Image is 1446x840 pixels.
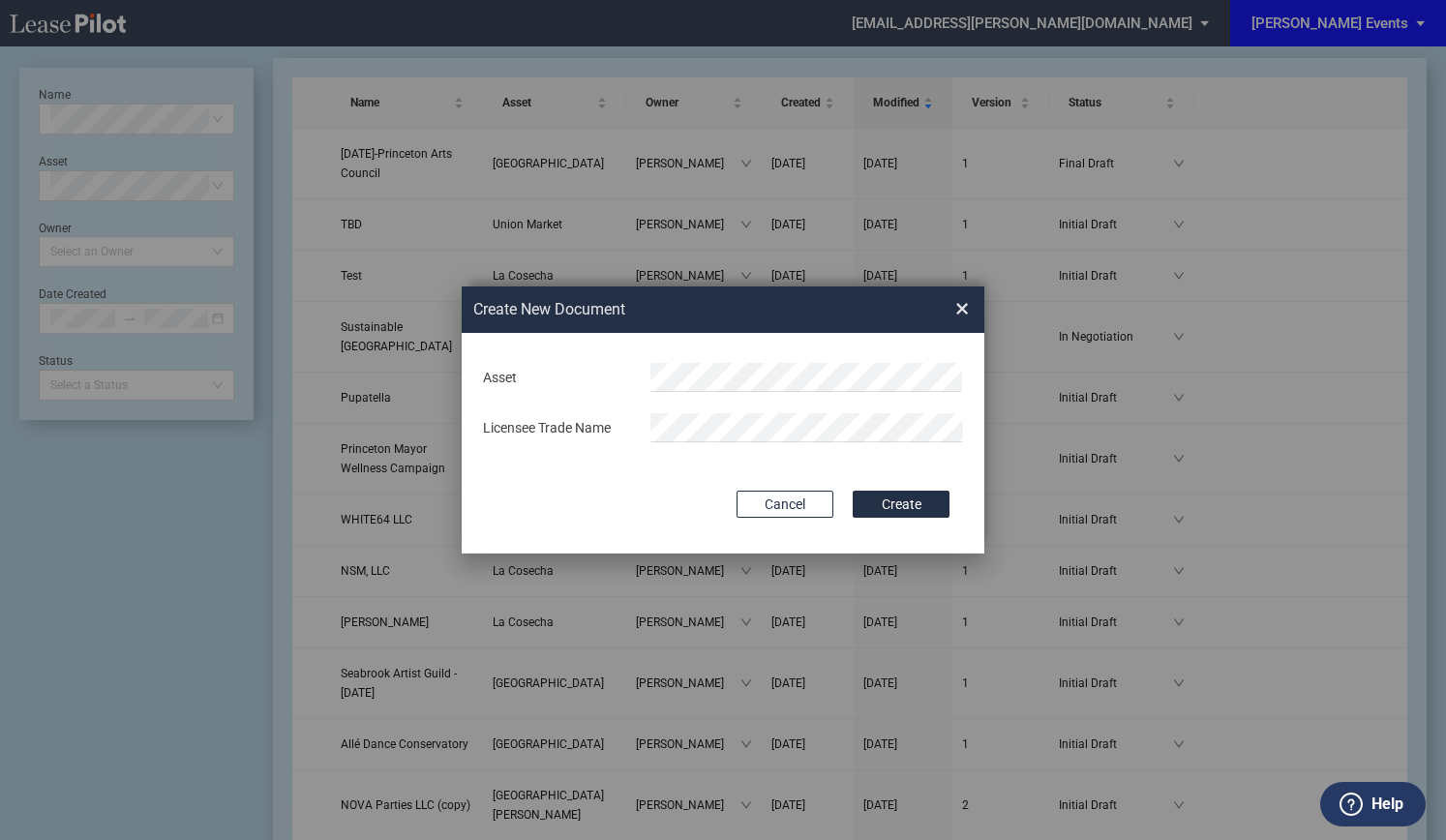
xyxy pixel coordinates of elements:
div: Licensee Trade Name [471,419,639,438]
button: Create [853,491,949,518]
button: Cancel [737,491,833,518]
label: Help [1371,792,1403,817]
input: Licensee Trade Name [650,413,963,442]
md-dialog: Create New ... [462,286,984,555]
span: × [955,293,969,324]
div: Asset [471,369,639,388]
h2: Create New Document [473,299,886,320]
